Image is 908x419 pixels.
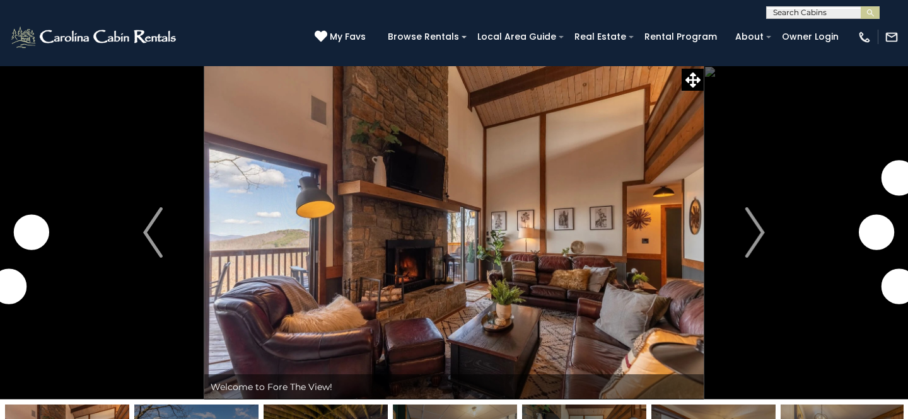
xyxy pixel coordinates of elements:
[638,27,723,47] a: Rental Program
[381,27,465,47] a: Browse Rentals
[568,27,632,47] a: Real Estate
[315,30,369,44] a: My Favs
[745,207,764,258] img: arrow
[204,374,704,399] div: Welcome to Fore The View!
[471,27,562,47] a: Local Area Guide
[858,30,871,44] img: phone-regular-white.png
[9,25,180,50] img: White-1-2.png
[330,30,366,43] span: My Favs
[102,66,204,399] button: Previous
[729,27,770,47] a: About
[704,66,806,399] button: Next
[143,207,162,258] img: arrow
[885,30,899,44] img: mail-regular-white.png
[776,27,845,47] a: Owner Login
